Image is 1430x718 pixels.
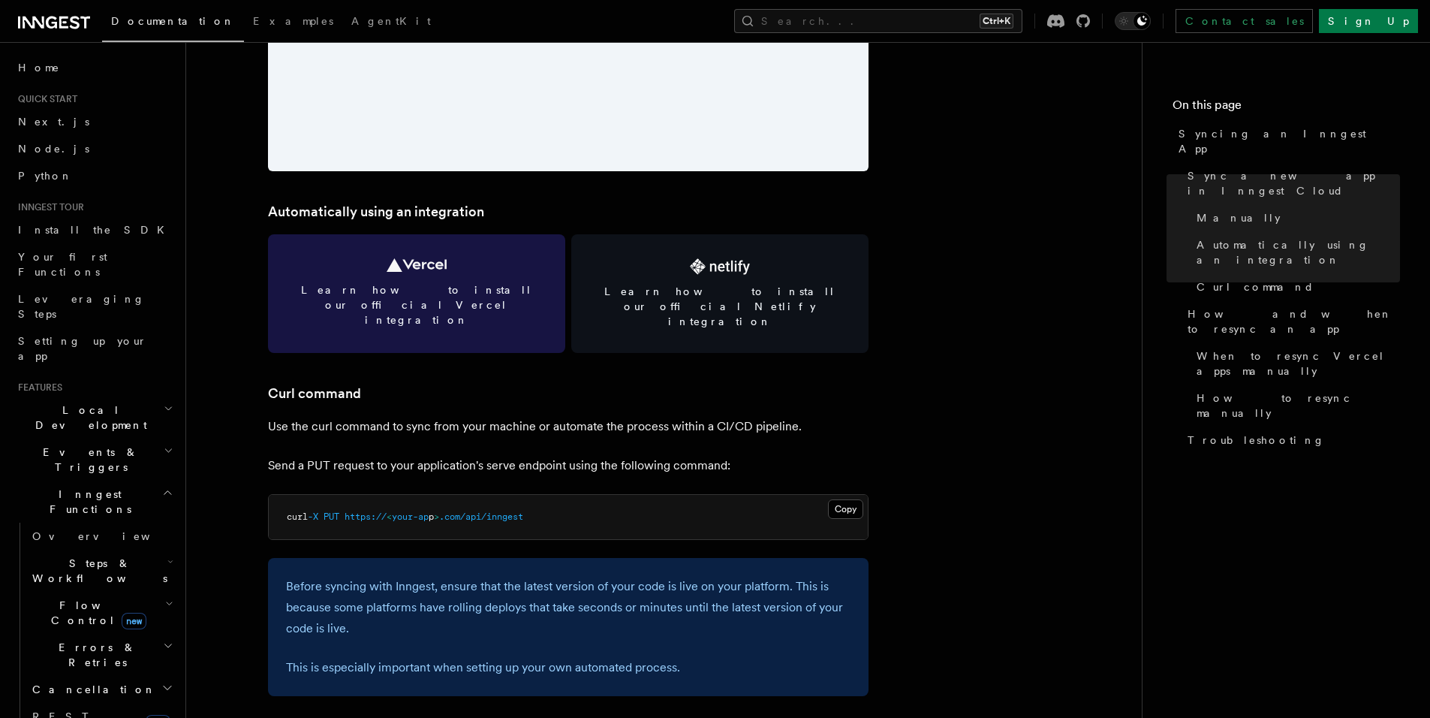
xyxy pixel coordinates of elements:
[253,15,333,27] span: Examples
[1197,391,1400,421] span: How to resync manually
[828,499,863,519] button: Copy
[12,135,176,162] a: Node.js
[12,397,176,439] button: Local Development
[12,439,176,481] button: Events & Triggers
[345,511,387,522] span: https://
[102,5,244,42] a: Documentation
[1191,231,1400,273] a: Automatically using an integration
[1182,427,1400,454] a: Troubleshooting
[439,511,523,522] span: .com/api/inngest
[1191,273,1400,300] a: Curl command
[12,216,176,243] a: Install the SDK
[26,550,176,592] button: Steps & Workflows
[12,243,176,285] a: Your first Functions
[18,293,145,320] span: Leveraging Steps
[26,640,163,670] span: Errors & Retries
[1182,162,1400,204] a: Sync a new app in Inngest Cloud
[392,511,429,522] span: your-ap
[429,511,434,522] span: p
[12,162,176,189] a: Python
[324,511,339,522] span: PUT
[1173,120,1400,162] a: Syncing an Inngest App
[268,416,869,437] p: Use the curl command to sync from your machine or automate the process within a CI/CD pipeline.
[1173,96,1400,120] h4: On this page
[734,9,1022,33] button: Search...Ctrl+K
[12,108,176,135] a: Next.js
[387,511,392,522] span: <
[1197,279,1314,294] span: Curl command
[122,613,146,629] span: new
[12,445,164,475] span: Events & Triggers
[268,201,484,222] a: Automatically using an integration
[268,383,361,404] a: Curl command
[12,481,176,523] button: Inngest Functions
[12,327,176,370] a: Setting up your app
[18,335,147,362] span: Setting up your app
[286,576,850,639] p: Before syncing with Inngest, ensure that the latest version of your code is live on your platform...
[1115,12,1151,30] button: Toggle dark mode
[12,285,176,327] a: Leveraging Steps
[26,676,176,703] button: Cancellation
[1197,237,1400,267] span: Automatically using an integration
[1191,204,1400,231] a: Manually
[1188,168,1400,198] span: Sync a new app in Inngest Cloud
[18,251,107,278] span: Your first Functions
[12,201,84,213] span: Inngest tour
[12,54,176,81] a: Home
[589,284,850,329] span: Learn how to install our official Netlify integration
[12,93,77,105] span: Quick start
[26,556,167,586] span: Steps & Workflows
[571,234,869,353] a: Learn how to install our official Netlify integration
[1182,300,1400,342] a: How and when to resync an app
[351,15,431,27] span: AgentKit
[287,511,308,522] span: curl
[308,511,318,522] span: -X
[1197,348,1400,379] span: When to resync Vercel apps manually
[244,5,342,41] a: Examples
[1176,9,1313,33] a: Contact sales
[1197,210,1281,225] span: Manually
[268,455,869,476] p: Send a PUT request to your application's serve endpoint using the following command:
[1191,385,1400,427] a: How to resync manually
[1319,9,1418,33] a: Sign Up
[12,382,62,394] span: Features
[342,5,440,41] a: AgentKit
[18,224,173,236] span: Install the SDK
[12,403,164,433] span: Local Development
[12,487,162,517] span: Inngest Functions
[434,511,439,522] span: >
[1188,306,1400,336] span: How and when to resync an app
[26,592,176,634] button: Flow Controlnew
[26,634,176,676] button: Errors & Retries
[18,143,89,155] span: Node.js
[18,60,60,75] span: Home
[268,234,565,353] a: Learn how to install our official Vercel integration
[111,15,235,27] span: Documentation
[286,282,547,327] span: Learn how to install our official Vercel integration
[26,523,176,550] a: Overview
[980,14,1013,29] kbd: Ctrl+K
[26,682,156,697] span: Cancellation
[1188,433,1325,448] span: Troubleshooting
[32,530,187,542] span: Overview
[1191,342,1400,385] a: When to resync Vercel apps manually
[286,657,850,678] p: This is especially important when setting up your own automated process.
[1179,126,1400,156] span: Syncing an Inngest App
[26,598,165,628] span: Flow Control
[18,116,89,128] span: Next.js
[18,170,73,182] span: Python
